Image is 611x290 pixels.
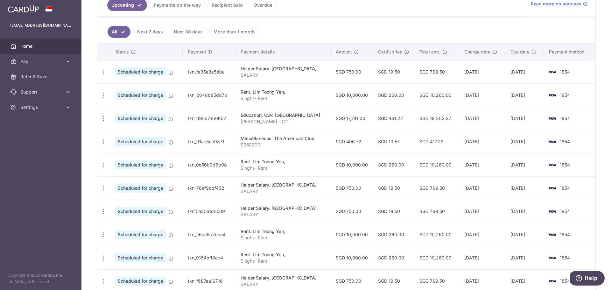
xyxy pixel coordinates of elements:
[241,182,326,188] div: Helper Salary. [GEOGRAPHIC_DATA]
[183,153,235,176] td: txn_0e56b9d6b98
[560,139,570,144] span: 1854
[241,95,326,102] p: Singhs- Rent
[459,200,505,223] td: [DATE]
[546,115,558,122] img: Bank Card
[505,223,544,246] td: [DATE]
[459,83,505,107] td: [DATE]
[505,60,544,83] td: [DATE]
[546,184,558,192] img: Bank Card
[115,114,166,123] span: Scheduled for charge
[373,200,414,223] td: SGD 19.50
[373,176,414,200] td: SGD 19.50
[505,153,544,176] td: [DATE]
[505,130,544,153] td: [DATE]
[241,281,326,287] p: SALARY
[183,176,235,200] td: txn_76ef9bdf432
[505,83,544,107] td: [DATE]
[546,277,558,285] img: Bank Card
[331,223,373,246] td: SGD 10,000.00
[20,74,62,80] span: Refer & Save
[115,277,166,286] span: Scheduled for charge
[331,200,373,223] td: SGD 750.00
[560,116,570,121] span: 1854
[546,254,558,262] img: Bank Card
[183,200,235,223] td: txn_5a25e1d3509
[331,107,373,130] td: SGD 17,741.00
[373,107,414,130] td: SGD 461.27
[115,91,166,100] span: Scheduled for charge
[505,107,544,130] td: [DATE]
[560,162,570,167] span: 1854
[546,68,558,76] img: Bank Card
[560,232,570,237] span: 1854
[331,246,373,269] td: SGD 10,000.00
[414,60,459,83] td: SGD 769.50
[378,49,402,55] span: CardUp fee
[505,200,544,223] td: [DATE]
[505,176,544,200] td: [DATE]
[331,153,373,176] td: SGD 10,000.00
[241,66,326,72] div: Helper Salary. [GEOGRAPHIC_DATA]
[459,60,505,83] td: [DATE]
[241,228,326,235] div: Rent. Lim Toong Yen,
[546,91,558,99] img: Bank Card
[560,255,570,260] span: 1854
[108,26,130,38] a: All
[115,207,166,216] span: Scheduled for charge
[241,188,326,195] p: SALARY
[115,137,166,146] span: Scheduled for charge
[241,112,326,118] div: Education. Uwc [GEOGRAPHIC_DATA]
[241,235,326,241] p: Singhs- Rent
[373,130,414,153] td: SGD 10.57
[459,246,505,269] td: [DATE]
[115,184,166,193] span: Scheduled for charge
[510,49,530,55] span: Due date
[331,176,373,200] td: SGD 750.00
[115,230,166,239] span: Scheduled for charge
[546,208,558,215] img: Bank Card
[373,223,414,246] td: SGD 260.00
[241,118,326,125] p: [PERSON_NAME] - G11
[419,49,440,55] span: Total amt.
[241,251,326,258] div: Rent. Lim Toong Yen,
[373,153,414,176] td: SGD 260.00
[373,83,414,107] td: SGD 260.00
[373,246,414,269] td: SGD 260.00
[414,176,459,200] td: SGD 769.50
[133,26,167,38] a: Next 7 days
[331,83,373,107] td: SGD 10,000.00
[183,130,235,153] td: txn_d1ac3ca9871
[115,49,129,55] span: Status
[241,89,326,95] div: Rent. Lim Toong Yen,
[546,138,558,145] img: Bank Card
[241,211,326,218] p: SALARY
[459,107,505,130] td: [DATE]
[459,153,505,176] td: [DATE]
[414,107,459,130] td: SGD 18,202.27
[560,185,570,191] span: 1854
[10,22,71,29] p: [EMAIL_ADDRESS][DOMAIN_NAME]
[414,130,459,153] td: SGD 417.29
[414,200,459,223] td: SGD 769.50
[183,44,235,60] th: Payment ID
[183,83,235,107] td: txn_2648b85dd7b
[209,26,259,38] a: More than 1 month
[241,72,326,78] p: SALARY
[20,43,62,49] span: Home
[336,49,352,55] span: Amount
[560,69,570,74] span: 1854
[464,49,490,55] span: Charge date
[459,176,505,200] td: [DATE]
[8,5,39,13] img: CardUp
[183,60,235,83] td: txn_fa35e3e5dba
[414,246,459,269] td: SGD 10,260.00
[183,223,235,246] td: txn_e6ae8a2eea4
[183,107,235,130] td: txn_d95b7ab0b52
[115,67,166,76] span: Scheduled for charge
[560,209,570,214] span: 1854
[20,89,62,95] span: Support
[115,253,166,262] span: Scheduled for charge
[546,161,558,169] img: Bank Card
[20,104,62,110] span: Settings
